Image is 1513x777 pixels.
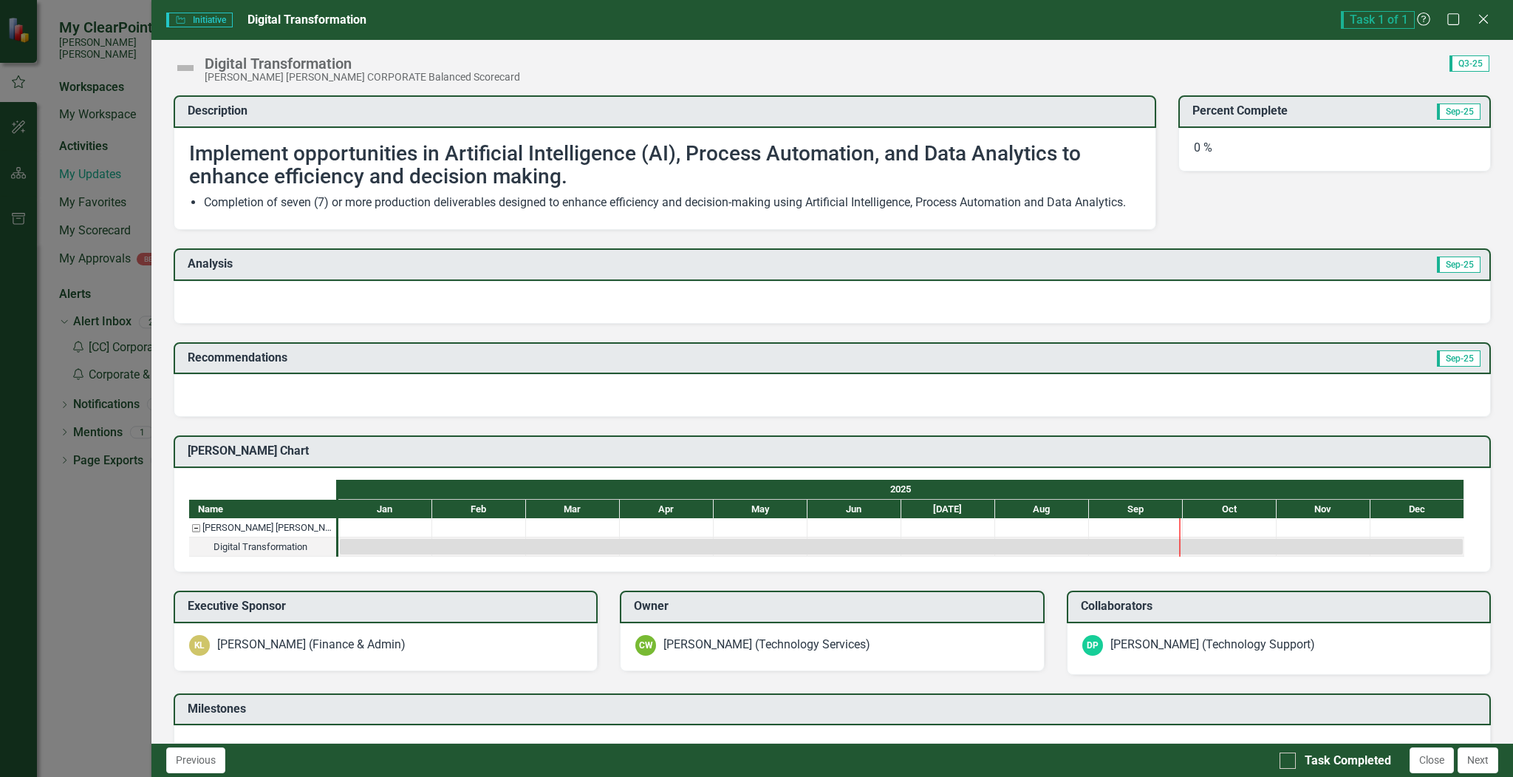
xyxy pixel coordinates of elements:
[189,537,336,557] div: Digital Transformation
[1277,500,1370,519] div: Nov
[663,637,870,654] div: [PERSON_NAME] (Technology Services)
[188,702,1482,716] h3: Milestones
[189,635,210,656] div: KL
[338,480,1464,499] div: 2025
[189,518,336,537] div: Santee Cooper CORPORATE Balanced Scorecard
[901,500,995,519] div: Jul
[526,500,620,519] div: Mar
[166,747,225,773] button: Previous
[1437,257,1480,273] span: Sep-25
[620,500,714,519] div: Apr
[714,500,807,519] div: May
[189,143,1141,189] h2: Implement opportunities in Artificial Intelligence (AI), Process Automation, and Data Analytics t...
[188,351,1079,364] h3: Recommendations
[1081,600,1482,613] h3: Collaborators
[189,500,336,518] div: Name
[1341,11,1415,29] span: Task 1 of 1
[189,518,336,537] div: Task: Santee Cooper CORPORATE Balanced Scorecard Start date: 2025-01-01 End date: 2025-01-02
[1305,753,1391,770] div: Task Completed
[807,500,901,519] div: Jun
[1449,55,1489,72] span: Q3-25
[1410,747,1454,773] button: Close
[635,635,656,656] div: CW
[214,537,307,557] div: Digital Transformation
[1192,104,1389,118] h3: Percent Complete
[202,518,332,537] div: [PERSON_NAME] [PERSON_NAME] CORPORATE Balanced Scorecard
[188,600,589,613] h3: Executive Sponsor
[189,537,336,557] div: Task: Start date: 2025-01-01 End date: 2025-12-31
[634,600,1035,613] h3: Owner
[1183,500,1277,519] div: Oct
[1089,500,1183,519] div: Sep
[1178,128,1491,172] div: 0 %
[1437,104,1480,120] span: Sep-25
[188,257,835,271] h3: Analysis
[188,444,1482,458] h3: [PERSON_NAME] Chart
[1458,747,1498,773] button: Next
[247,13,366,27] span: Digital Transformation
[217,637,406,654] div: [PERSON_NAME] (Finance & Admin)
[338,500,432,519] div: Jan
[174,56,197,80] img: Not Defined
[340,539,1463,554] div: Task: Start date: 2025-01-01 End date: 2025-12-31
[166,13,233,27] span: Initiative
[205,72,520,83] div: [PERSON_NAME] [PERSON_NAME] CORPORATE Balanced Scorecard
[1370,500,1464,519] div: Dec
[205,55,520,72] div: Digital Transformation
[1110,637,1315,654] div: [PERSON_NAME] (Technology Support)
[432,500,526,519] div: Feb
[995,500,1089,519] div: Aug
[1437,350,1480,367] span: Sep-25
[188,104,1147,118] h3: Description
[204,194,1141,211] li: Completion of seven (7) or more production deliverables designed to enhance efficiency and decisi...
[1082,635,1103,656] div: DP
